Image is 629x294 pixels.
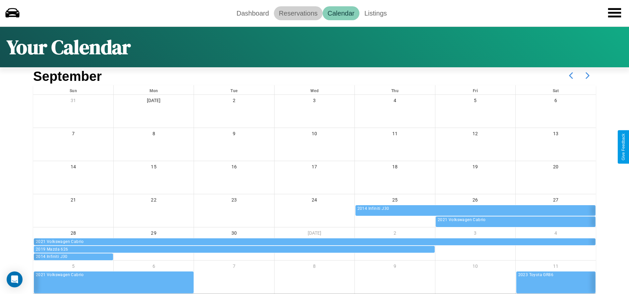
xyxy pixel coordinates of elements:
div: Fri [435,85,515,94]
div: 20 [516,161,596,175]
div: Sun [33,85,113,94]
div: 5 [33,261,113,274]
div: 11 [355,128,435,142]
div: 2 [194,95,274,108]
div: Tue [194,85,274,94]
div: 8 [275,261,354,274]
a: Listings [359,6,392,20]
div: 4 [355,95,435,108]
div: 30 [194,227,274,241]
div: 8 [114,128,194,142]
h1: Your Calendar [7,33,131,61]
div: [DATE] [114,95,194,108]
a: Reservations [274,6,323,20]
div: Mon [114,85,194,94]
div: 2014 Infiniti J30 [36,254,112,260]
div: 24 [275,194,354,208]
div: 2021 Volkswagen Cabrio [438,217,594,223]
div: 23 [194,194,274,208]
div: 19 [435,161,515,175]
div: 28 [33,227,113,241]
div: 29 [114,227,194,241]
div: 2 [355,227,435,241]
div: 13 [516,128,596,142]
div: 9 [355,261,435,274]
div: Sat [516,85,596,94]
div: 4 [516,227,596,241]
div: 18 [355,161,435,175]
div: 25 [355,194,435,208]
a: Dashboard [231,6,274,20]
div: Thu [355,85,435,94]
div: 7 [33,128,113,142]
div: 2019 Mazda 626 [36,246,433,253]
div: Give Feedback [621,134,626,160]
div: 12 [435,128,515,142]
div: 11 [516,261,596,274]
div: 14 [33,161,113,175]
div: 9 [194,128,274,142]
div: 10 [435,261,515,274]
div: 3 [275,95,354,108]
div: 26 [435,194,515,208]
h2: September [33,69,102,84]
div: 5 [435,95,515,108]
div: 2014 Infiniti J30 [357,206,594,212]
div: Open Intercom Messenger [7,271,23,287]
div: 2023 Toyota GR86 [518,272,594,278]
div: 31 [33,95,113,108]
div: 15 [114,161,194,175]
div: 27 [516,194,596,208]
a: Calendar [323,6,359,20]
div: [DATE] [275,227,354,241]
div: 6 [516,95,596,108]
div: 21 [33,194,113,208]
div: 10 [275,128,354,142]
div: 3 [435,227,515,241]
div: 2021 Volkswagen Cabrio [36,272,192,278]
div: 22 [114,194,194,208]
div: 6 [114,261,194,274]
div: Wed [275,85,354,94]
div: 16 [194,161,274,175]
div: 17 [275,161,354,175]
div: 2021 Volkswagen Cabrio [36,239,594,245]
div: 7 [194,261,274,274]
